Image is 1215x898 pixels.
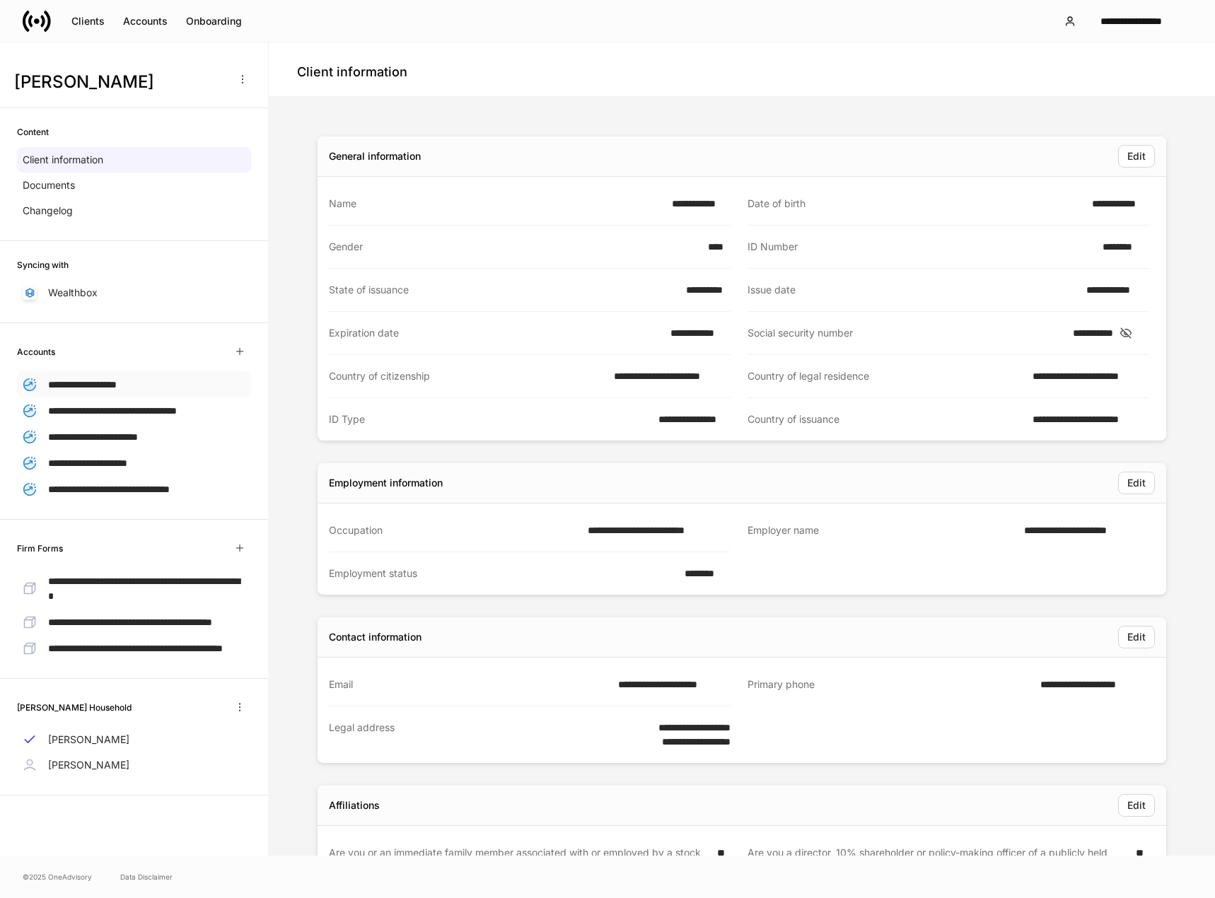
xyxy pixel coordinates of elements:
a: [PERSON_NAME] [17,727,251,752]
button: Edit [1118,626,1155,648]
div: Country of citizenship [329,369,605,383]
button: Edit [1118,472,1155,494]
button: Edit [1118,145,1155,168]
div: Edit [1127,149,1146,163]
div: Occupation [329,523,579,537]
div: Edit [1127,798,1146,812]
h6: Syncing with [17,258,69,272]
div: Email [329,677,610,692]
p: [PERSON_NAME] [48,758,129,772]
div: Employment information [329,476,443,490]
a: Wealthbox [17,280,251,305]
button: Onboarding [177,10,251,33]
div: ID Number [748,240,1094,254]
div: Legal address [329,721,613,749]
div: Name [329,197,663,211]
h6: Firm Forms [17,542,63,555]
h4: Client information [297,64,407,81]
div: Employer name [748,523,1016,538]
a: Data Disclaimer [120,871,173,882]
div: State of issuance [329,283,678,297]
div: Accounts [123,14,168,28]
p: Changelog [23,204,73,218]
a: [PERSON_NAME] [17,752,251,778]
div: Are you or an immediate family member associated with or employed by a stock exchange, member fir... [329,846,709,888]
div: Country of issuance [748,412,1024,426]
button: Edit [1118,794,1155,817]
div: Edit [1127,476,1146,490]
div: Affiliations [329,798,380,812]
div: Gender [329,240,699,254]
p: [PERSON_NAME] [48,733,129,747]
h6: Content [17,125,49,139]
p: Wealthbox [48,286,98,300]
a: Client information [17,147,251,173]
button: Clients [62,10,114,33]
div: Primary phone [748,677,1032,692]
h3: [PERSON_NAME] [14,71,226,93]
button: Accounts [114,10,177,33]
div: General information [329,149,421,163]
h6: Accounts [17,345,55,358]
div: Employment status [329,566,676,581]
div: Contact information [329,630,422,644]
p: Documents [23,178,75,192]
div: Clients [71,14,105,28]
div: ID Type [329,412,650,426]
p: Client information [23,153,103,167]
div: Date of birth [748,197,1083,211]
div: Onboarding [186,14,242,28]
div: Edit [1127,630,1146,644]
a: Changelog [17,198,251,223]
a: Documents [17,173,251,198]
div: Are you a director, 10% shareholder or policy-making officer of a publicly held company? [748,846,1127,888]
h6: [PERSON_NAME] Household [17,701,132,714]
div: Social security number [748,326,1064,340]
div: Country of legal residence [748,369,1024,383]
span: © 2025 OneAdvisory [23,871,92,882]
div: Issue date [748,283,1078,297]
div: Expiration date [329,326,662,340]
